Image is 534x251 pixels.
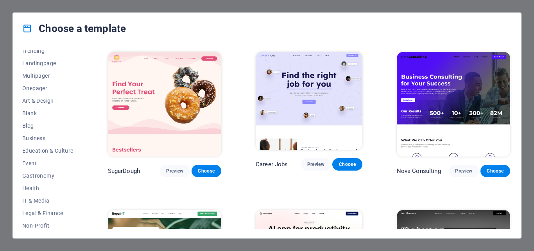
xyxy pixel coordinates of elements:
span: Onepager [22,85,73,91]
span: Multipager [22,73,73,79]
button: Art & Design [22,94,73,107]
img: Career Jobs [256,52,362,150]
button: Non-Profit [22,219,73,232]
p: SugarDough [108,167,140,175]
span: Preview [166,168,183,174]
button: Preview [449,165,478,177]
p: Career Jobs [256,160,288,168]
span: Education & Culture [22,148,73,154]
span: Choose [198,168,215,174]
span: Blog [22,123,73,129]
span: Choose [339,161,356,167]
button: Preview [301,158,331,171]
img: Nova Consulting [397,52,510,157]
button: IT & Media [22,194,73,207]
span: Non-Profit [22,223,73,229]
button: Blank [22,107,73,119]
span: Landingpage [22,60,73,66]
button: Choose [480,165,510,177]
button: Gastronomy [22,169,73,182]
button: Landingpage [22,57,73,69]
span: Trending [22,48,73,54]
button: Choose [192,165,221,177]
p: Nova Consulting [397,167,441,175]
span: Legal & Finance [22,210,73,216]
span: Preview [455,168,472,174]
button: Onepager [22,82,73,94]
button: Blog [22,119,73,132]
button: Education & Culture [22,144,73,157]
button: Preview [160,165,190,177]
span: Blank [22,110,73,116]
button: Trending [22,45,73,57]
button: Legal & Finance [22,207,73,219]
span: Event [22,160,73,166]
button: Multipager [22,69,73,82]
button: Business [22,132,73,144]
span: Choose [487,168,504,174]
span: Art & Design [22,98,73,104]
h4: Choose a template [22,22,126,35]
span: Gastronomy [22,173,73,179]
button: Health [22,182,73,194]
span: Health [22,185,73,191]
button: Event [22,157,73,169]
button: Choose [332,158,362,171]
span: IT & Media [22,198,73,204]
img: SugarDough [108,52,221,157]
span: Business [22,135,73,141]
span: Preview [307,161,324,167]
